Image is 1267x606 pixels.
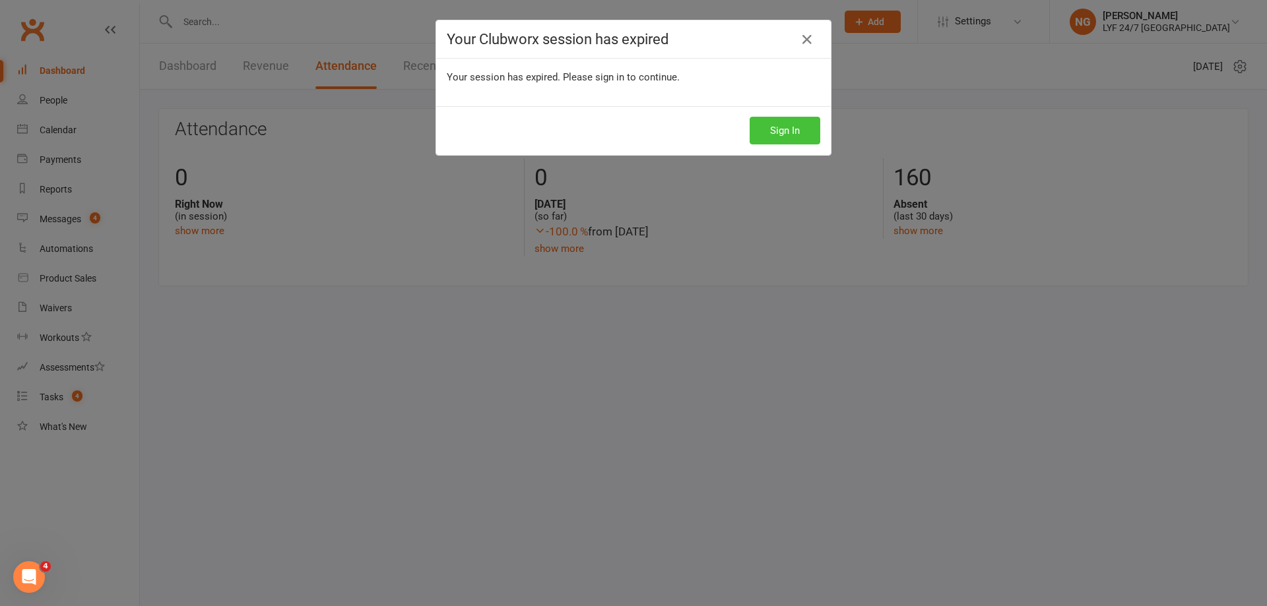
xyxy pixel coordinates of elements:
[750,117,820,144] button: Sign In
[796,29,818,50] a: Close
[13,561,45,593] iframe: Intercom live chat
[40,561,51,572] span: 4
[447,31,820,47] h4: Your Clubworx session has expired
[447,71,680,83] span: Your session has expired. Please sign in to continue.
